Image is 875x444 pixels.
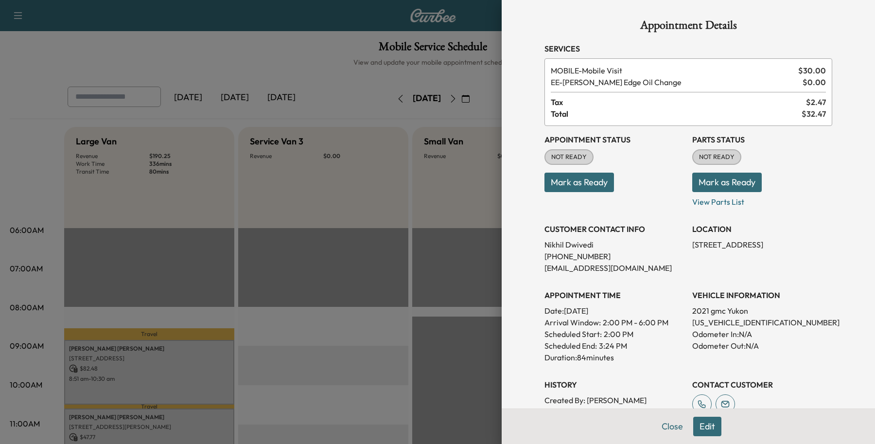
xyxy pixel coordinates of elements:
[551,96,806,108] span: Tax
[603,317,668,328] span: 2:00 PM - 6:00 PM
[545,152,593,162] span: NOT READY
[692,289,832,301] h3: VEHICLE INFORMATION
[544,328,602,340] p: Scheduled Start:
[544,379,684,391] h3: History
[692,239,832,250] p: [STREET_ADDRESS]
[802,108,826,120] span: $ 32.47
[544,43,832,54] h3: Services
[551,65,794,76] span: Mobile Visit
[604,328,633,340] p: 2:00 PM
[544,406,684,418] p: Created At : [DATE] 3:16:45 PM
[692,305,832,317] p: 2021 gmc Yukon
[692,192,832,208] p: View Parts List
[692,223,832,235] h3: LOCATION
[544,239,684,250] p: Nikhil Dwivedi
[692,173,762,192] button: Mark as Ready
[599,340,627,352] p: 3:24 PM
[544,394,684,406] p: Created By : [PERSON_NAME]
[544,289,684,301] h3: APPOINTMENT TIME
[544,317,684,328] p: Arrival Window:
[544,19,832,35] h1: Appointment Details
[692,317,832,328] p: [US_VEHICLE_IDENTIFICATION_NUMBER]
[544,250,684,262] p: [PHONE_NUMBER]
[544,134,684,145] h3: Appointment Status
[551,108,802,120] span: Total
[544,352,684,363] p: Duration: 84 minutes
[544,305,684,317] p: Date: [DATE]
[806,96,826,108] span: $ 2.47
[692,379,832,391] h3: CONTACT CUSTOMER
[692,340,832,352] p: Odometer Out: N/A
[544,340,597,352] p: Scheduled End:
[692,328,832,340] p: Odometer In: N/A
[693,417,721,436] button: Edit
[692,134,832,145] h3: Parts Status
[544,223,684,235] h3: CUSTOMER CONTACT INFO
[544,173,614,192] button: Mark as Ready
[544,262,684,274] p: [EMAIL_ADDRESS][DOMAIN_NAME]
[551,76,799,88] span: Ewing Edge Oil Change
[798,65,826,76] span: $ 30.00
[655,417,689,436] button: Close
[693,152,740,162] span: NOT READY
[803,76,826,88] span: $ 0.00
